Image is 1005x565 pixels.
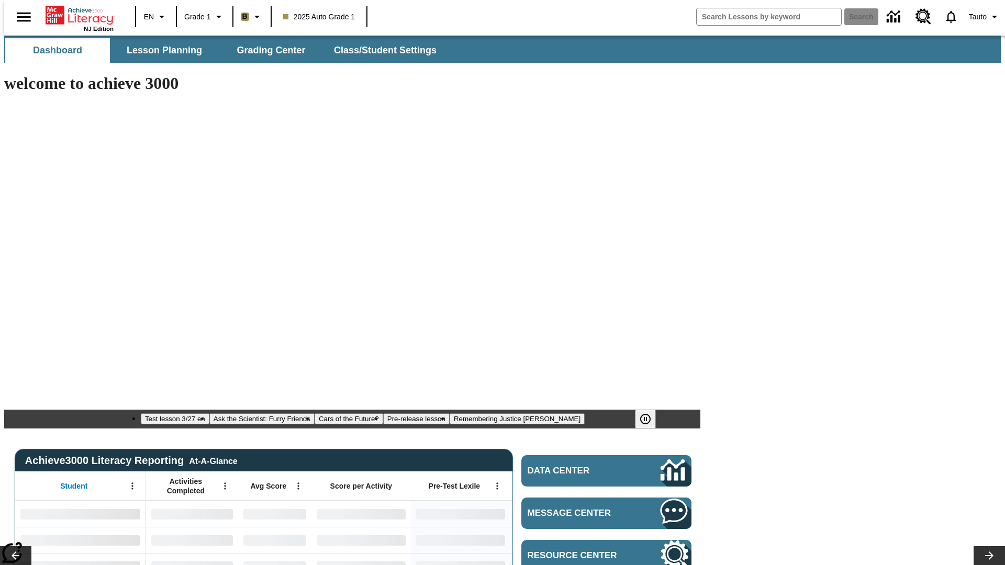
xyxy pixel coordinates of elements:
[33,44,82,56] span: Dashboard
[242,10,248,23] span: B
[697,8,841,25] input: search field
[330,481,393,491] span: Score per Activity
[909,3,937,31] a: Resource Center, Will open in new tab
[521,498,691,529] a: Message Center
[141,413,209,424] button: Slide 1 Test lesson 3/27 en
[4,74,700,93] h1: welcome to achieve 3000
[238,501,311,527] div: No Data,
[180,7,229,26] button: Grade: Grade 1, Select a grade
[383,413,450,424] button: Slide 4 Pre-release lesson
[635,410,656,428] button: Pause
[125,478,140,494] button: Open Menu
[46,5,114,26] a: Home
[25,455,238,467] span: Achieve3000 Literacy Reporting
[189,455,237,466] div: At-A-Glance
[250,481,286,491] span: Avg Score
[429,481,481,491] span: Pre-Test Lexile
[635,410,666,428] div: Pause
[315,413,383,424] button: Slide 3 Cars of the Future?
[146,501,238,527] div: No Data,
[127,44,202,56] span: Lesson Planning
[974,546,1005,565] button: Lesson carousel, Next
[291,478,306,494] button: Open Menu
[334,44,437,56] span: Class/Student Settings
[326,38,445,63] button: Class/Student Settings
[880,3,909,31] a: Data Center
[528,508,629,518] span: Message Center
[5,38,110,63] button: Dashboard
[139,7,173,26] button: Language: EN, Select a language
[237,44,305,56] span: Grading Center
[144,12,154,22] span: EN
[450,413,585,424] button: Slide 5 Remembering Justice O'Connor
[84,26,114,32] span: NJ Edition
[521,455,691,487] a: Data Center
[146,527,238,553] div: No Data,
[283,12,355,22] span: 2025 Auto Grade 1
[969,12,987,22] span: Tauto
[4,38,446,63] div: SubNavbar
[184,12,211,22] span: Grade 1
[217,478,233,494] button: Open Menu
[60,481,87,491] span: Student
[112,38,217,63] button: Lesson Planning
[489,478,505,494] button: Open Menu
[4,36,1001,63] div: SubNavbar
[238,527,311,553] div: No Data,
[151,477,220,495] span: Activities Completed
[219,38,323,63] button: Grading Center
[8,2,39,32] button: Open side menu
[528,550,629,561] span: Resource Center
[528,466,626,476] span: Data Center
[209,413,315,424] button: Slide 2 Ask the Scientist: Furry Friends
[965,7,1005,26] button: Profile/Settings
[937,3,965,30] a: Notifications
[237,7,267,26] button: Boost Class color is light brown. Change class color
[46,4,114,32] div: Home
